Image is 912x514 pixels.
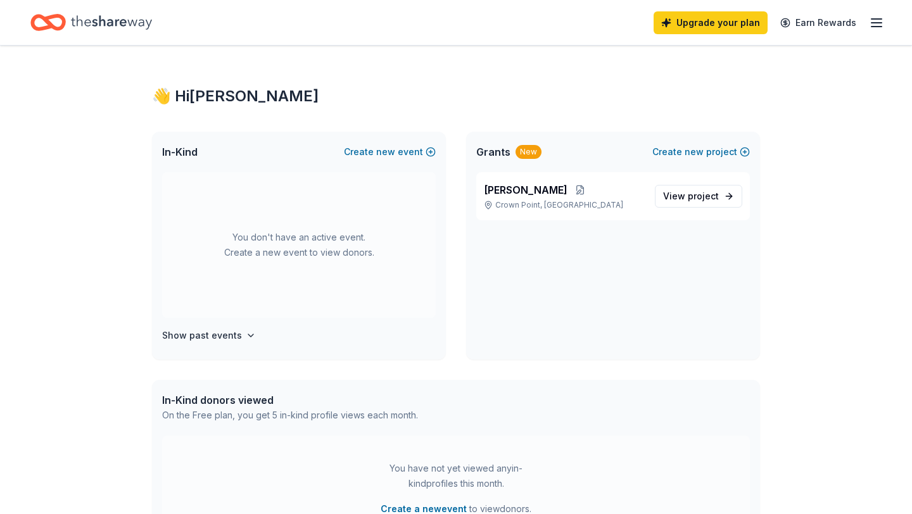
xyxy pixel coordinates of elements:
[162,328,256,343] button: Show past events
[30,8,152,37] a: Home
[663,189,719,204] span: View
[162,144,198,160] span: In-Kind
[377,461,535,491] div: You have not yet viewed any in-kind profiles this month.
[162,172,436,318] div: You don't have an active event. Create a new event to view donors.
[484,182,567,197] span: [PERSON_NAME]
[162,392,418,408] div: In-Kind donors viewed
[484,200,645,210] p: Crown Point, [GEOGRAPHIC_DATA]
[685,144,704,160] span: new
[152,86,760,106] div: 👋 Hi [PERSON_NAME]
[652,144,750,160] button: Createnewproject
[654,11,768,34] a: Upgrade your plan
[344,144,436,160] button: Createnewevent
[162,328,242,343] h4: Show past events
[162,408,418,423] div: On the Free plan, you get 5 in-kind profile views each month.
[688,191,719,201] span: project
[516,145,541,159] div: New
[376,144,395,160] span: new
[773,11,864,34] a: Earn Rewards
[476,144,510,160] span: Grants
[655,185,742,208] a: View project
